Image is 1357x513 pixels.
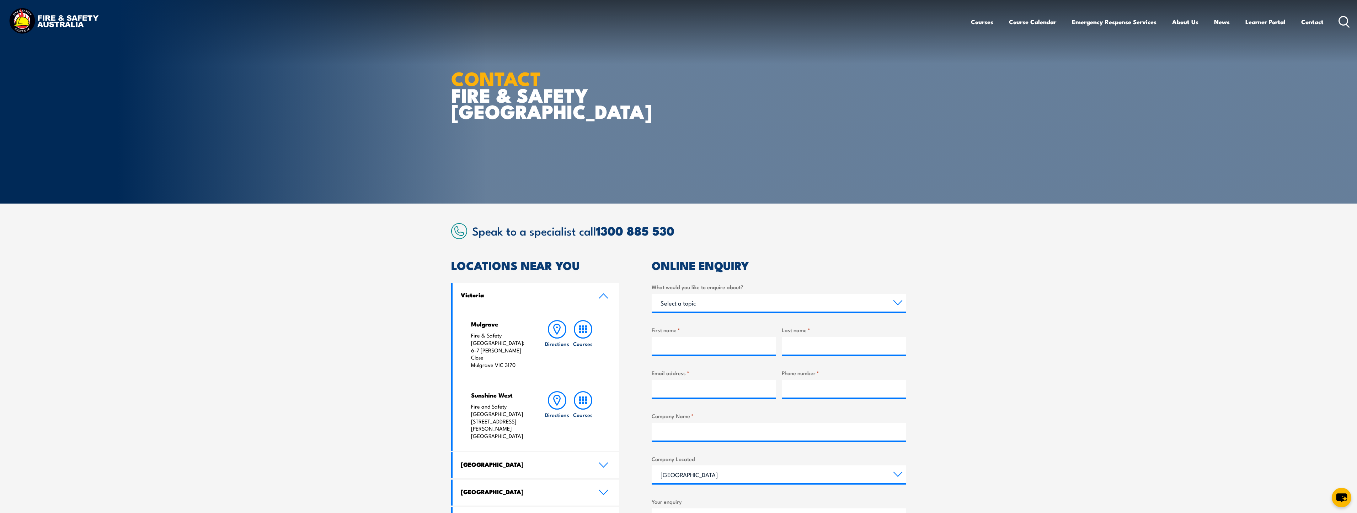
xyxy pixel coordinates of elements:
[461,488,588,496] h4: [GEOGRAPHIC_DATA]
[652,497,906,506] label: Your enquiry
[1301,12,1324,31] a: Contact
[782,369,906,377] label: Phone number
[596,221,674,240] a: 1300 885 530
[472,224,906,237] h2: Speak to a specialist call
[461,291,588,299] h4: Victoria
[652,260,906,270] h2: ONLINE ENQUIRY
[1009,12,1056,31] a: Course Calendar
[570,320,596,369] a: Courses
[471,332,530,369] p: Fire & Safety [GEOGRAPHIC_DATA]: 6-7 [PERSON_NAME] Close Mulgrave VIC 3170
[1332,488,1351,507] button: chat-button
[471,320,530,328] h4: Mulgrave
[453,283,620,309] a: Victoria
[652,412,906,420] label: Company Name
[461,460,588,468] h4: [GEOGRAPHIC_DATA]
[652,283,906,291] label: What would you like to enquire about?
[471,391,530,399] h4: Sunshine West
[782,326,906,334] label: Last name
[451,260,620,270] h2: LOCATIONS NEAR YOU
[652,326,776,334] label: First name
[1172,12,1198,31] a: About Us
[1214,12,1230,31] a: News
[471,403,530,440] p: Fire and Safety [GEOGRAPHIC_DATA] [STREET_ADDRESS][PERSON_NAME] [GEOGRAPHIC_DATA]
[652,455,906,463] label: Company Located
[1245,12,1286,31] a: Learner Portal
[544,391,570,440] a: Directions
[545,340,569,347] h6: Directions
[652,369,776,377] label: Email address
[453,452,620,478] a: [GEOGRAPHIC_DATA]
[451,63,541,92] strong: CONTACT
[573,411,593,418] h6: Courses
[573,340,593,347] h6: Courses
[971,12,993,31] a: Courses
[453,480,620,506] a: [GEOGRAPHIC_DATA]
[1072,12,1156,31] a: Emergency Response Services
[451,70,627,119] h1: FIRE & SAFETY [GEOGRAPHIC_DATA]
[570,391,596,440] a: Courses
[544,320,570,369] a: Directions
[545,411,569,418] h6: Directions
